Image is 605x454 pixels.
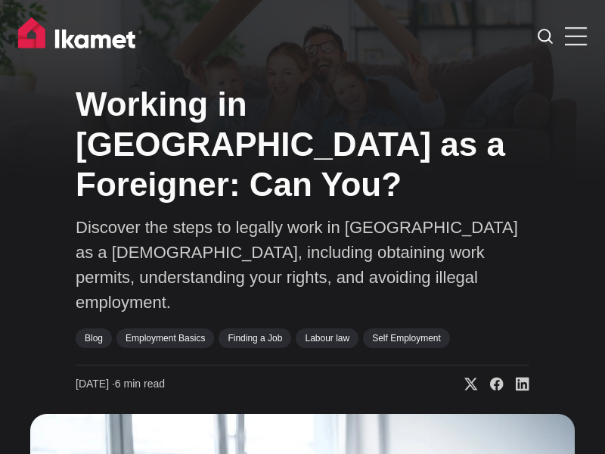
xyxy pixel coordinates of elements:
[452,377,478,392] a: Share on X
[18,17,142,55] img: Ikamet home
[116,328,214,348] a: Employment Basics
[76,328,112,348] a: Blog
[76,85,529,204] h1: Working in [GEOGRAPHIC_DATA] as a Foreigner: Can You?
[363,328,450,348] a: Self Employment
[219,328,291,348] a: Finding a Job
[76,377,165,392] time: 6 min read
[76,215,529,315] p: Discover the steps to legally work in [GEOGRAPHIC_DATA] as a [DEMOGRAPHIC_DATA], including obtain...
[504,377,529,392] a: Share on Linkedin
[76,378,115,390] span: [DATE] ∙
[478,377,504,392] a: Share on Facebook
[296,328,358,348] a: Labour law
